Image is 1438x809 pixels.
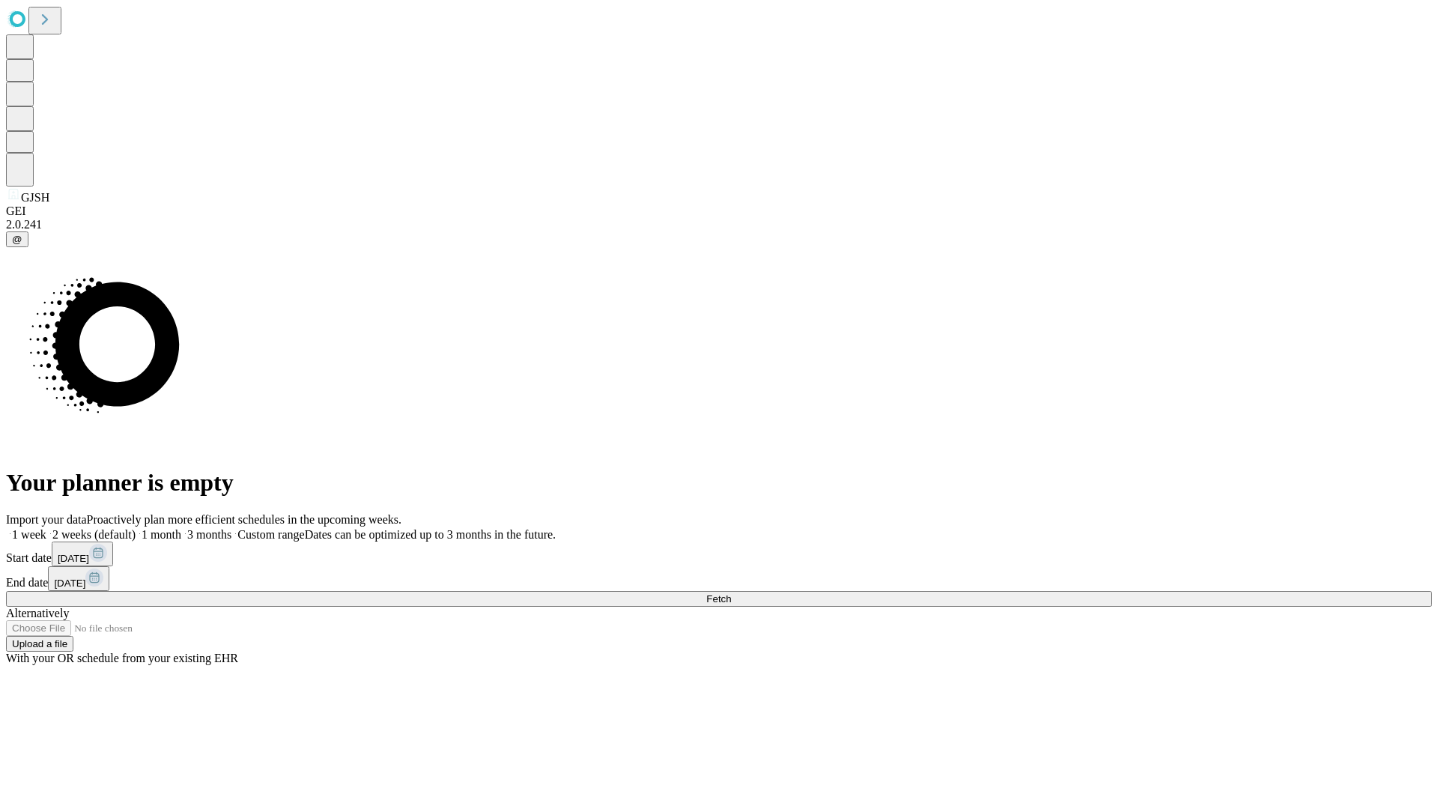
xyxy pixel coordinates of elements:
div: Start date [6,542,1432,566]
span: 3 months [187,528,231,541]
span: Fetch [706,593,731,605]
span: 1 month [142,528,181,541]
span: Dates can be optimized up to 3 months in the future. [305,528,556,541]
span: @ [12,234,22,245]
button: [DATE] [52,542,113,566]
span: [DATE] [58,553,89,564]
div: GEI [6,204,1432,218]
span: 2 weeks (default) [52,528,136,541]
span: [DATE] [54,578,85,589]
span: Proactively plan more efficient schedules in the upcoming weeks. [87,513,401,526]
button: Fetch [6,591,1432,607]
div: 2.0.241 [6,218,1432,231]
span: Custom range [237,528,304,541]
h1: Your planner is empty [6,469,1432,497]
span: GJSH [21,191,49,204]
button: [DATE] [48,566,109,591]
button: @ [6,231,28,247]
span: With your OR schedule from your existing EHR [6,652,238,664]
span: Alternatively [6,607,69,619]
button: Upload a file [6,636,73,652]
span: 1 week [12,528,46,541]
span: Import your data [6,513,87,526]
div: End date [6,566,1432,591]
